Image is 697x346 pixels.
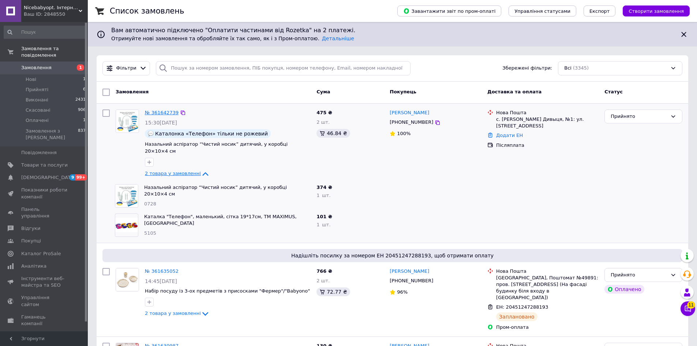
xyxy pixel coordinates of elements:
span: Експорт [589,8,610,14]
input: Пошук [4,26,86,39]
img: Фото товару [116,110,139,133]
span: 1 [83,117,86,124]
span: 101 ₴ [316,214,332,219]
input: Пошук за номером замовлення, ПІБ покупця, номером телефону, Email, номером накладної [156,61,411,75]
span: 2431 [75,97,86,103]
span: Інструменти веб-майстра та SEO [21,275,68,289]
img: :speech_balloon: [148,131,154,137]
span: (3345) [573,65,589,71]
div: Оплачено [604,285,644,294]
div: Заплановано [496,312,537,321]
a: Назальний аспіратор “Чистий носик” дитячий, у коробці 20×10×4 см [145,141,288,154]
span: Cума [316,89,330,94]
span: 2 шт. [316,278,330,283]
div: [GEOGRAPHIC_DATA], Поштомат №49891: пров. [STREET_ADDRESS] (На фасаді будинку біля входу в [GEOGR... [496,275,599,301]
a: [PERSON_NAME] [390,268,429,275]
span: 99+ [75,174,87,181]
h1: Список замовлень [110,7,184,15]
span: 2 шт. [316,119,330,125]
span: 1 шт. [316,193,330,198]
span: 766 ₴ [316,268,332,274]
span: Всі [564,65,572,72]
span: 1 шт. [316,222,330,227]
div: 72.77 ₴ [316,287,350,296]
span: Управління сайтом [21,294,68,308]
span: Виконані [26,97,48,103]
span: 6 [83,86,86,93]
button: Завантажити звіт по пром-оплаті [397,5,501,16]
span: Показники роботи компанії [21,187,68,200]
div: [PHONE_NUMBER] [388,276,435,286]
button: Чат з покупцем11 [681,301,695,316]
button: Створити замовлення [623,5,690,16]
span: Замовлення та повідомлення [21,45,88,59]
span: Повідомлення [21,149,57,156]
div: с. [PERSON_NAME] Дивыця, №1: ул. [STREET_ADDRESS] [496,116,599,129]
a: Створити замовлення [615,8,690,14]
span: 2 товара у замовленні [145,311,201,316]
span: Каталонка «Телефон» тільки не рожевий [155,131,268,137]
span: 14:45[DATE] [145,278,177,284]
span: Покупець [390,89,416,94]
span: Фільтри [116,65,136,72]
div: 46.84 ₴ [316,129,350,138]
span: 2 товара у замовленні [145,171,201,176]
a: 2 товара у замовленні [145,310,210,316]
span: 11 [687,299,695,306]
div: Післяплата [496,142,599,149]
span: 475 ₴ [316,110,332,115]
span: Каталог ProSale [21,250,61,257]
span: Прийняті [26,86,48,93]
a: № 361642739 [145,110,179,115]
span: Статус [604,89,623,94]
button: Експорт [584,5,616,16]
span: Панель управління [21,206,68,219]
span: Товари та послуги [21,162,68,168]
span: ЕН: 20451247288193 [496,304,548,310]
div: Прийнято [611,271,667,279]
span: 906 [78,107,86,114]
button: Управління статусами [509,5,576,16]
span: Замовлення з [PERSON_NAME] [26,128,78,141]
a: Каталка "Телефон", маленький, сітка 19*17см, ТМ MAXIMUS, [GEOGRAPHIC_DATA] [144,214,297,226]
div: Прийнято [611,113,667,120]
span: [DEMOGRAPHIC_DATA] [21,174,75,181]
span: 1 [77,64,84,71]
a: 2 товара у замовленні [145,171,210,176]
span: Надішліть посилку за номером ЕН 20451247288193, щоб отримати оплату [105,252,679,259]
div: [PHONE_NUMBER] [388,118,435,127]
a: [PERSON_NAME] [390,109,429,116]
a: Додати ЕН [496,133,523,138]
div: Пром-оплата [496,324,599,331]
span: Збережені фільтри: [502,65,552,72]
img: Фото товару [115,218,138,232]
span: 15:30[DATE] [145,120,177,126]
div: Нова Пошта [496,268,599,275]
span: Покупці [21,238,41,244]
span: Скасовані [26,107,50,114]
img: Фото товару [116,268,139,291]
a: Назальний аспіратор “Чистий носик” дитячий, у коробці 20×10×4 см [144,185,287,197]
span: 100% [397,131,411,136]
img: Фото товару [115,185,138,207]
span: Нові [26,76,36,83]
span: Вам автоматично підключено "Оплатити частинами від Rozetka" на 2 платежі. [111,26,674,35]
span: 5105 [144,230,156,236]
span: Управління статусами [514,8,570,14]
span: Гаманець компанії [21,314,68,327]
a: Фото товару [116,109,139,133]
span: 96% [397,289,408,295]
span: 9 [70,174,75,181]
a: Детальніше [322,36,354,41]
span: 837 [78,128,86,141]
span: Замовлення [21,64,52,71]
span: Відгуки [21,225,40,232]
span: 0728 [144,201,156,207]
span: Оплачені [26,117,49,124]
span: Створити замовлення [629,8,684,14]
a: Набір посуду із 3-ох предметів з присосками "Фермер"/"Babyono" [145,288,310,294]
span: Доставка та оплата [487,89,542,94]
